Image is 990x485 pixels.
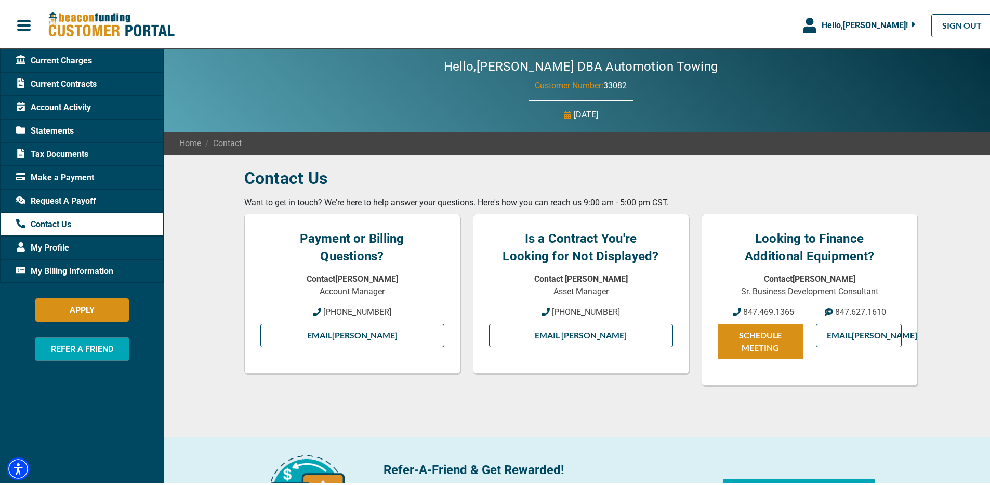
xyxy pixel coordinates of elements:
span: Contact [201,135,242,148]
a: Email[PERSON_NAME] [260,322,444,345]
p: Contact [PERSON_NAME] [260,271,444,283]
h4: Is a Contract You're Looking for Not Displayed? [489,228,673,263]
span: Statements [16,123,74,135]
span: Contact Us [16,216,71,229]
p: Want to get in touch? We're here to help answer your questions. Here's how you can reach us 9:00 ... [244,194,918,207]
p: [DATE] [574,107,598,119]
a: Email [PERSON_NAME] [489,322,673,345]
span: Customer Number: [535,78,603,88]
span: 33082 [603,78,627,88]
p: Contact [PERSON_NAME] [718,271,902,283]
h3: Contact Us [244,166,918,187]
span: Tax Documents [16,146,88,159]
a: SCHEDULE MEETING [718,322,803,357]
span: My Billing Information [16,263,113,276]
p: Sr. Business Development Consultant [718,283,902,296]
span: Hello, [PERSON_NAME] ! [822,18,908,28]
span: Account Activity [16,99,91,112]
button: APPLY [35,296,129,320]
span: My Profile [16,240,69,252]
a: 847.469.1365 [718,304,810,317]
span: Current Charges [16,53,92,65]
span: Request A Payoff [16,193,96,205]
h2: Hello, [PERSON_NAME] DBA Automotion Towing [413,57,749,72]
button: REFER A FRIEND [35,335,129,359]
h4: Payment or Billing Questions? [260,228,444,263]
a: Home [179,135,201,148]
img: Beacon Funding Customer Portal Logo [48,10,175,36]
p: Refer-A-Friend & Get Rewarded! [384,458,710,477]
a: [PHONE_NUMBER] [260,304,444,317]
div: Accessibility Menu [7,455,30,478]
span: Make a Payment [16,169,94,182]
span: Current Contracts [16,76,97,88]
a: [PHONE_NUMBER] [489,304,673,317]
a: Email[PERSON_NAME] [816,322,902,345]
p: Asset Manager [489,283,673,296]
h4: Looking to Finance Additional Equipment? [718,228,902,263]
a: 847.627.1610 [810,304,902,317]
p: Contact [PERSON_NAME] [489,271,673,283]
p: Account Manager [260,283,444,296]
